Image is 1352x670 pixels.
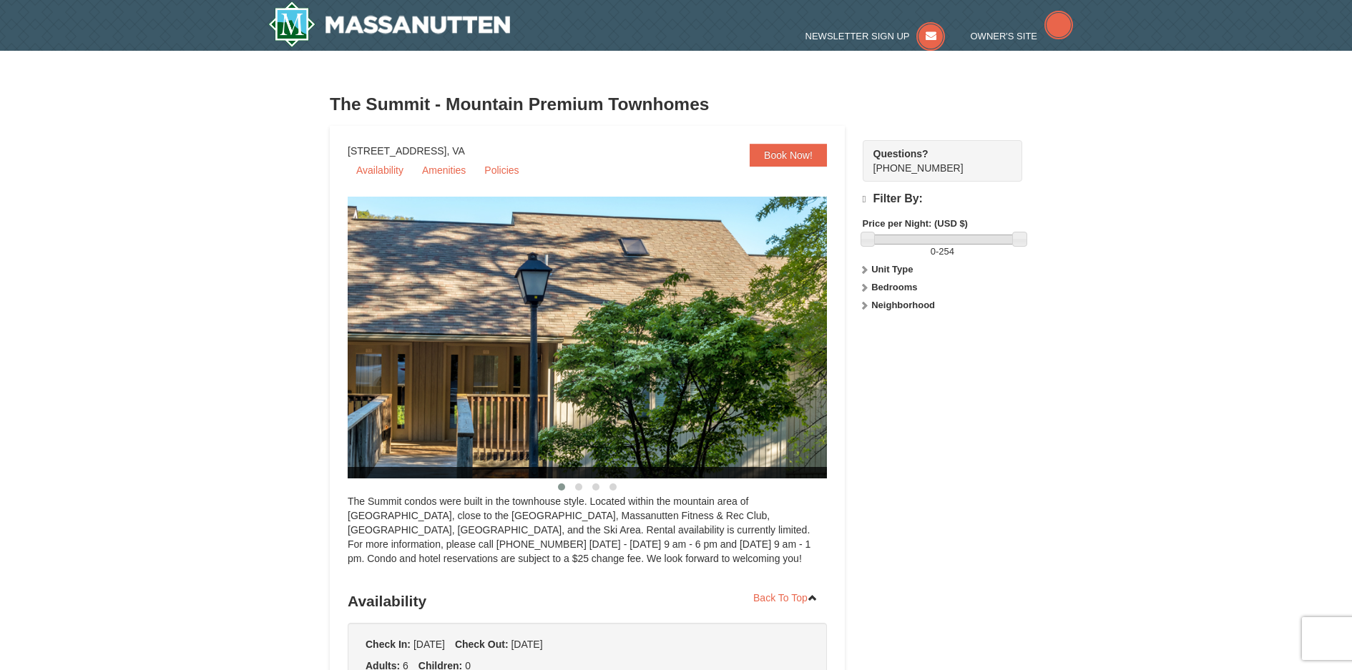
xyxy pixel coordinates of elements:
h3: Availability [348,587,827,616]
span: 0 [931,246,936,257]
span: [DATE] [413,639,445,650]
a: Book Now! [750,144,827,167]
h3: The Summit - Mountain Premium Townhomes [330,90,1022,119]
a: Owner's Site [971,31,1074,41]
img: 19219034-1-0eee7e00.jpg [348,197,863,478]
strong: Check Out: [455,639,509,650]
strong: Price per Night: (USD $) [863,218,968,229]
strong: Neighborhood [871,300,935,310]
span: Newsletter Sign Up [805,31,910,41]
a: Amenities [413,159,474,181]
strong: Unit Type [871,264,913,275]
strong: Check In: [366,639,411,650]
label: - [863,245,1022,259]
span: [DATE] [511,639,542,650]
a: Massanutten Resort [268,1,510,47]
span: Owner's Site [971,31,1038,41]
div: The Summit condos were built in the townhouse style. Located within the mountain area of [GEOGRAP... [348,494,827,580]
a: Newsletter Sign Up [805,31,946,41]
strong: Bedrooms [871,282,917,292]
strong: Questions? [873,148,929,159]
img: Massanutten Resort Logo [268,1,510,47]
a: Back To Top [744,587,827,609]
a: Policies [476,159,527,181]
h4: Filter By: [863,192,1022,206]
span: 254 [939,246,954,257]
a: Availability [348,159,412,181]
span: [PHONE_NUMBER] [873,147,996,174]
